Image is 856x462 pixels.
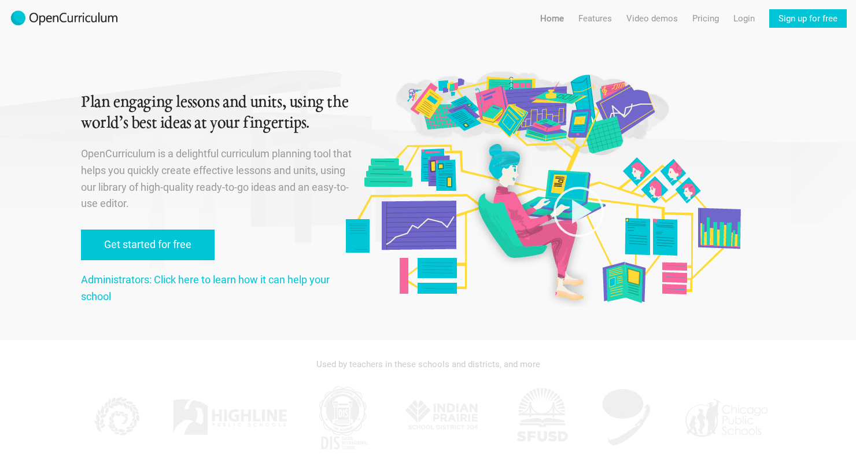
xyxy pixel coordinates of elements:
a: Sign up for free [769,9,847,28]
img: KPPCS.jpg [87,383,145,452]
img: IPSD.jpg [399,383,486,452]
a: Features [578,9,612,28]
a: Video demos [626,9,678,28]
img: DIS.jpg [314,383,372,452]
img: AGK.jpg [597,383,655,452]
a: Administrators: Click here to learn how it can help your school [81,273,330,302]
h1: Plan engaging lessons and units, using the world’s best ideas at your fingertips. [81,93,354,134]
a: Home [540,9,564,28]
a: Login [733,9,755,28]
img: Highline.jpg [172,383,287,452]
a: Get started for free [81,230,215,260]
a: Pricing [692,9,719,28]
div: Used by teachers in these schools and districts, and more [81,352,775,377]
img: Original illustration by Malisa Suchanya, Oakland, CA (malisasuchanya.com) [341,69,744,307]
p: OpenCurriculum is a delightful curriculum planning tool that helps you quickly create effective l... [81,146,354,212]
img: CPS.jpg [682,383,769,452]
img: SFUSD.jpg [513,383,571,452]
img: 2017-logo-m.png [9,9,119,28]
